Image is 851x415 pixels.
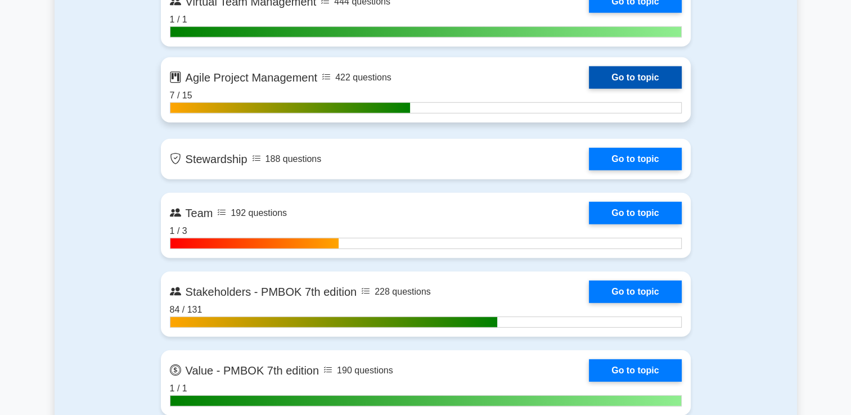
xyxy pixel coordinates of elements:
a: Go to topic [589,202,681,224]
a: Go to topic [589,281,681,303]
a: Go to topic [589,148,681,170]
a: Go to topic [589,359,681,382]
a: Go to topic [589,66,681,89]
